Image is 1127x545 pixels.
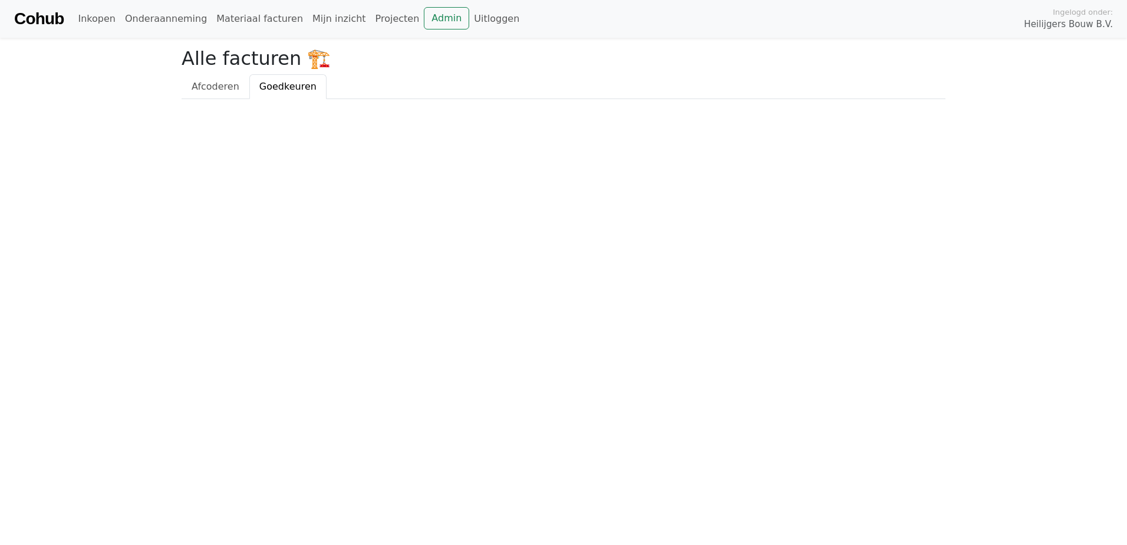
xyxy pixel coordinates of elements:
h2: Alle facturen 🏗️ [182,47,945,70]
a: Cohub [14,5,64,33]
a: Admin [424,7,469,29]
a: Mijn inzicht [308,7,371,31]
a: Inkopen [73,7,120,31]
span: Heilijgers Bouw B.V. [1024,18,1113,31]
span: Afcoderen [192,81,239,92]
span: Goedkeuren [259,81,317,92]
a: Materiaal facturen [212,7,308,31]
a: Goedkeuren [249,74,327,99]
a: Projecten [371,7,424,31]
span: Ingelogd onder: [1053,6,1113,18]
a: Afcoderen [182,74,249,99]
a: Uitloggen [469,7,524,31]
a: Onderaanneming [120,7,212,31]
